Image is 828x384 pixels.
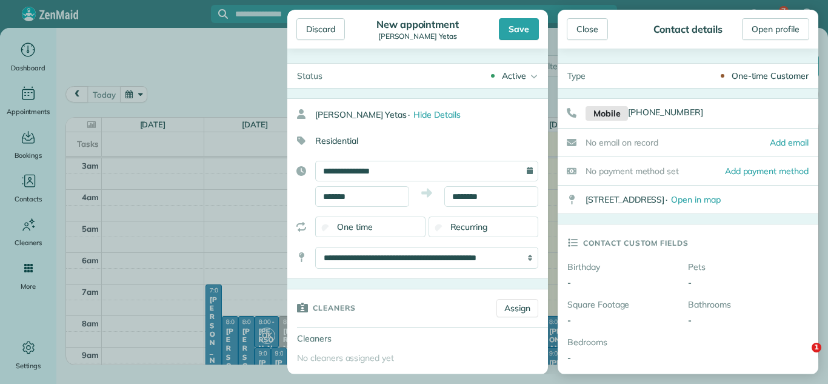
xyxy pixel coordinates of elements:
span: 1 [812,343,821,352]
span: · [408,109,410,120]
span: One time [337,221,373,232]
div: Contact details [650,23,726,35]
div: Bedrooms [567,336,809,348]
div: Type [558,64,595,88]
a: Open profile [742,18,809,40]
div: - [688,314,809,326]
div: [PERSON_NAME] Yetas [373,32,462,41]
span: Hide Details [413,109,461,120]
small: Mobile [586,106,628,121]
div: Square Footage [567,298,688,311]
a: [STREET_ADDRESS]· Open in map [558,186,818,214]
div: [STREET_ADDRESS] [586,186,818,213]
a: Assign [496,299,538,317]
span: Recurring [450,221,488,232]
iframe: Intercom live chat [787,343,816,372]
div: Residential [287,130,538,151]
div: - [567,314,688,326]
div: Bathrooms [688,298,809,311]
div: Close [567,18,608,40]
div: Status [287,64,332,88]
div: Birthday [567,261,688,273]
div: New appointment [373,18,462,30]
span: Open in map [671,194,721,205]
a: Add email [760,129,818,156]
div: Pets [688,261,809,273]
input: Recurring [435,224,442,232]
span: No cleaners assigned yet [297,352,394,363]
span: · [666,194,667,205]
a: Mobile[PHONE_NUMBER] [586,107,703,118]
div: Discard [296,18,345,40]
div: Active [502,70,526,82]
div: One-time Customer [732,70,809,82]
input: One time [322,224,330,232]
div: - [567,277,688,289]
div: [PERSON_NAME] Yetas [315,104,548,126]
div: - [688,277,809,289]
div: No email on record [586,129,760,156]
div: Save [499,18,539,40]
a: Add payment method [715,158,818,184]
span: No payment method set [586,166,679,177]
div: - [567,352,809,364]
h3: Contact custom fields [583,224,689,261]
div: Cleaners [287,328,372,349]
h3: Cleaners [313,289,356,326]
